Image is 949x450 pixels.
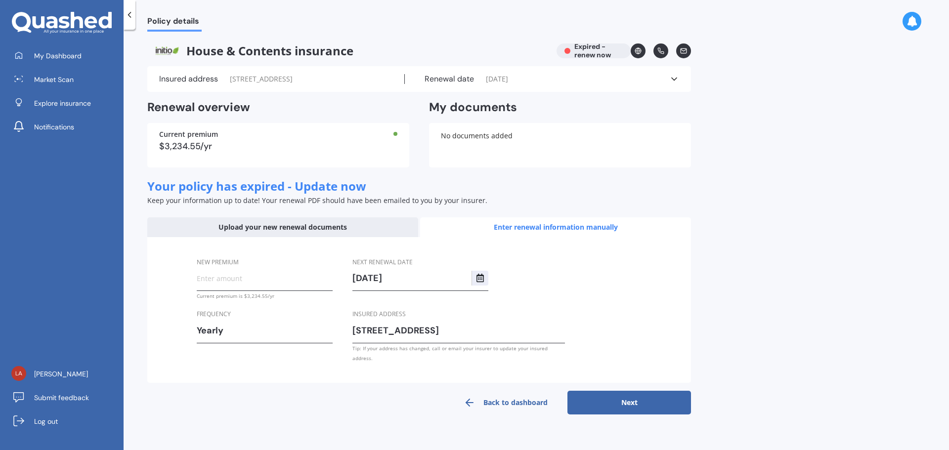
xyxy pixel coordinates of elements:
div: Current premium is $3,234.55/yr [197,291,333,301]
span: Next renewal date [352,257,413,266]
span: [PERSON_NAME] [34,369,88,379]
a: Submit feedback [7,388,124,408]
span: House & Contents insurance [147,43,549,58]
a: [PERSON_NAME] [7,364,124,384]
button: Next [567,391,691,414]
span: Frequency [197,310,231,318]
h2: Renewal overview [147,100,409,115]
a: Explore insurance [7,93,124,113]
span: New premium [197,257,239,266]
label: Insured address [159,74,218,84]
div: $3,234.55/yr [159,142,397,151]
label: Renewal date [425,74,474,84]
span: Market Scan [34,75,74,84]
a: Market Scan [7,70,124,89]
div: Yearly [197,323,320,338]
span: [STREET_ADDRESS] [230,74,293,84]
div: Enter renewal information manually [420,217,691,237]
span: Policy details [147,16,202,30]
img: 71e55502be0070e25091cb4ddfa68db7 [11,366,26,381]
span: Keep your information up to date! Your renewal PDF should have been emailed to you by your insurer. [147,196,487,205]
div: Tip: If your address has changed, call or email your insurer to update your insured address. [352,343,565,363]
span: Explore insurance [34,98,91,108]
input: Enter amount [197,271,333,286]
span: [DATE] [486,74,508,84]
h2: My documents [429,100,517,115]
span: Submit feedback [34,393,89,403]
a: My Dashboard [7,46,124,66]
button: Select date [472,271,488,286]
a: Notifications [7,117,124,137]
div: No documents added [429,123,691,167]
span: Insured address [352,310,406,318]
a: Back to dashboard [444,391,567,414]
img: Initio.webp [147,43,186,58]
span: Your policy has expired - Update now [147,178,366,194]
span: Notifications [34,122,74,132]
span: My Dashboard [34,51,82,61]
a: Log out [7,411,124,431]
input: Enter address [352,323,565,338]
span: Log out [34,416,58,426]
div: Upload your new renewal documents [147,217,418,237]
div: Current premium [159,131,397,138]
